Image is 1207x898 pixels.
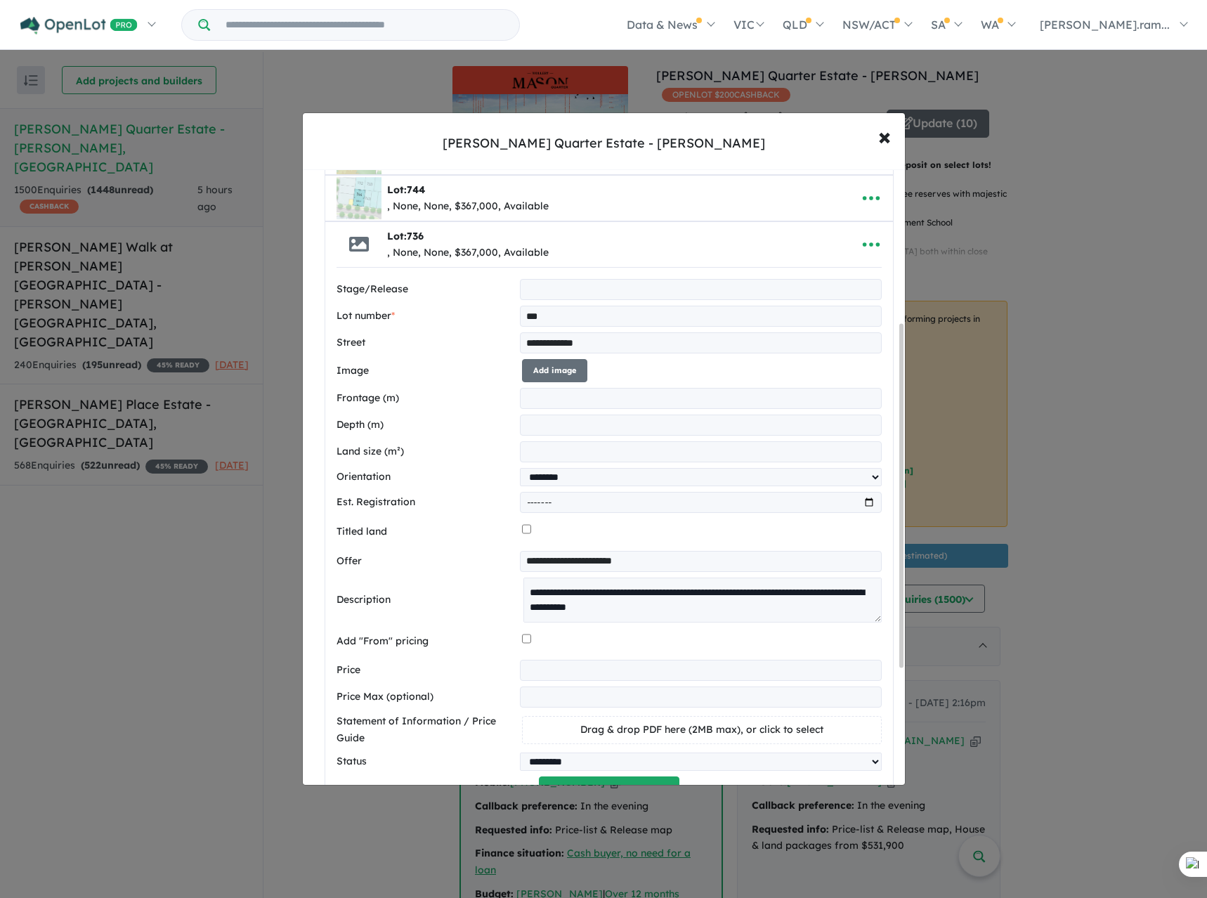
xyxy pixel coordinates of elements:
[337,553,515,570] label: Offer
[1040,18,1170,32] span: [PERSON_NAME].ram...
[443,134,765,152] div: [PERSON_NAME] Quarter Estate - [PERSON_NAME]
[337,592,518,609] label: Description
[580,723,823,736] span: Drag & drop PDF here (2MB max), or click to select
[337,334,515,351] label: Street
[387,183,425,196] b: Lot:
[337,390,515,407] label: Frontage (m)
[407,230,424,242] span: 736
[337,469,515,486] label: Orientation
[337,176,381,221] img: Mason%20Quarter%20Estate%20-%20Wollert%20-%20Lot%20744___1758775048.jpg
[337,363,516,379] label: Image
[337,689,515,705] label: Price Max (optional)
[213,10,516,40] input: Try estate name, suburb, builder or developer
[522,359,587,382] button: Add image
[337,713,516,747] label: Statement of Information / Price Guide
[387,230,424,242] b: Lot:
[337,308,515,325] label: Lot number
[337,523,516,540] label: Titled land
[407,183,425,196] span: 744
[337,281,515,298] label: Stage/Release
[387,198,549,215] div: , None, None, $367,000, Available
[337,417,515,434] label: Depth (m)
[337,753,515,770] label: Status
[337,633,516,650] label: Add "From" pricing
[20,17,138,34] img: Openlot PRO Logo White
[337,443,515,460] label: Land size (m²)
[337,662,515,679] label: Price
[387,245,549,261] div: , None, None, $367,000, Available
[878,121,891,151] span: ×
[337,494,515,511] label: Est. Registration
[539,776,679,807] button: Save listing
